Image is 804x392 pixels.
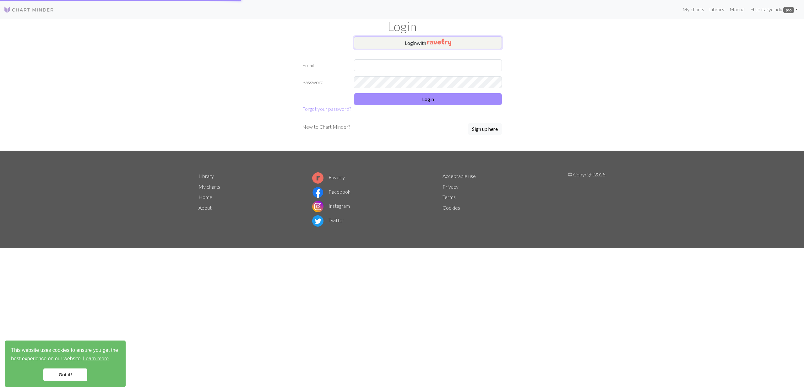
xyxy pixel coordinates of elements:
a: Privacy [443,184,459,190]
a: Terms [443,194,456,200]
label: Password [298,76,350,89]
a: Manual [727,3,748,16]
p: New to Chart Minder? [302,123,350,131]
a: Acceptable use [443,173,476,179]
a: Cookies [443,205,460,211]
button: Loginwith [354,36,502,49]
a: Ravelry [312,174,345,180]
p: © Copyright 2025 [568,171,606,228]
a: Library [198,173,214,179]
a: Sign up here [468,123,502,136]
img: Ravelry logo [312,172,323,184]
span: This website uses cookies to ensure you get the best experience on our website. [11,346,120,363]
a: Facebook [312,189,350,195]
button: Sign up here [468,123,502,135]
img: Ravelry [427,39,451,46]
a: Instagram [312,203,350,209]
a: Twitter [312,217,344,223]
a: My charts [680,3,707,16]
a: My charts [198,184,220,190]
a: dismiss cookie message [43,368,87,381]
img: Twitter logo [312,215,323,227]
a: learn more about cookies [82,354,110,363]
h1: Login [195,19,609,34]
a: About [198,205,212,211]
a: Hisolitarycindy pro [748,3,800,16]
img: Logo [4,6,54,13]
a: Home [198,194,212,200]
button: Login [354,93,502,105]
img: Facebook logo [312,187,323,198]
div: cookieconsent [5,341,126,387]
a: Forgot your password? [302,106,351,112]
img: Instagram logo [312,201,323,212]
a: Library [707,3,727,16]
label: Email [298,59,350,71]
span: pro [783,7,794,13]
